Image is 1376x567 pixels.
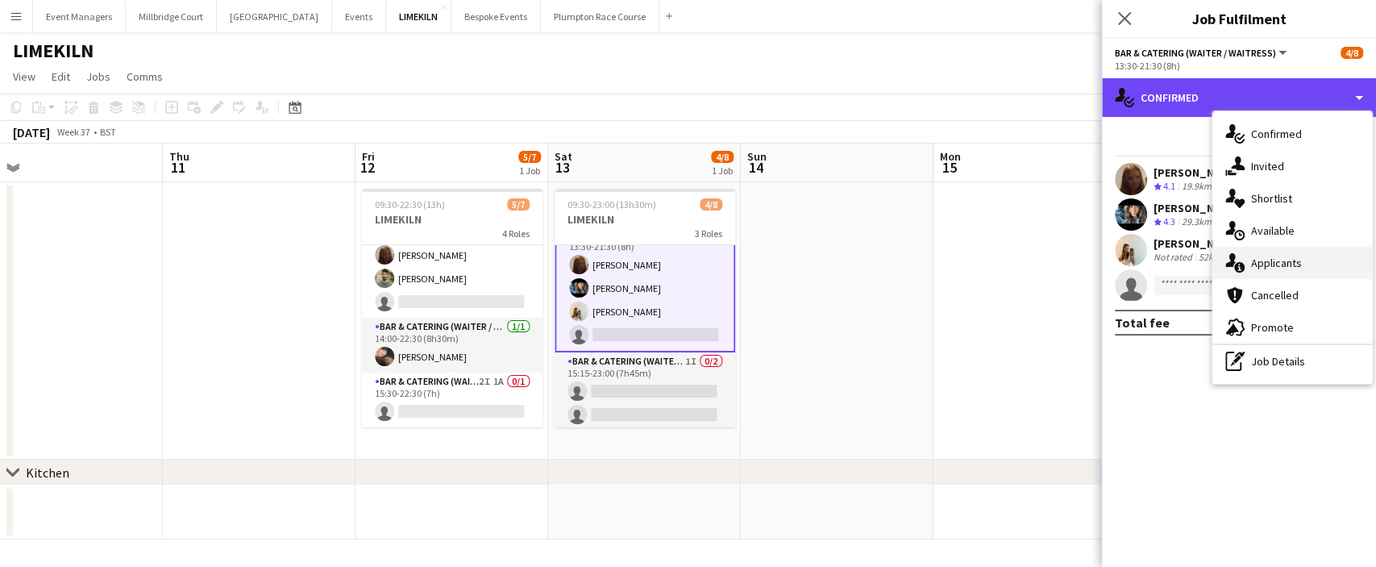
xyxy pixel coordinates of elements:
span: 5/7 [507,198,530,211]
span: Available [1251,223,1295,238]
button: Event Managers [33,1,126,32]
span: 4/8 [700,198,722,211]
button: Events [332,1,386,32]
h3: LIMEKILN [362,212,543,227]
a: Comms [120,66,169,87]
span: Bar & Catering (Waiter / waitress) [1115,47,1276,59]
div: BST [100,126,116,138]
a: Jobs [80,66,117,87]
span: Comms [127,69,163,84]
span: 4.3 [1163,215,1175,227]
span: 15 [937,158,961,177]
span: Edit [52,69,70,84]
span: Thu [169,149,189,164]
span: View [13,69,35,84]
h1: LIMEKILN [13,39,94,63]
div: [DATE] [13,124,50,140]
span: 5/7 [518,151,541,163]
span: 12 [360,158,375,177]
span: Invited [1251,159,1284,173]
app-card-role: Bar & Catering (Waiter / waitress)1/114:00-22:30 (8h30m)[PERSON_NAME] [362,318,543,373]
button: Bespoke Events [451,1,541,32]
span: Sat [555,149,572,164]
div: Confirmed [1102,78,1376,117]
span: 4/8 [711,151,734,163]
div: [PERSON_NAME] [1154,236,1252,251]
h3: LIMEKILN [555,212,735,227]
span: 4 Roles [502,227,530,240]
span: Sun [747,149,767,164]
span: Shortlist [1251,191,1292,206]
div: Not rated [1154,251,1195,264]
div: 29.3km [1179,215,1215,229]
div: 13:30-21:30 (8h) [1115,60,1363,72]
span: 11 [167,158,189,177]
span: 3 Roles [695,227,722,240]
button: [GEOGRAPHIC_DATA] [217,1,332,32]
div: 19.9km [1179,180,1215,194]
app-job-card: 09:30-22:30 (13h)5/7LIMEKILN4 Roles[PERSON_NAME]Bar & Catering (Waiter / waitress)3I3A2/314:00-21... [362,189,543,427]
span: Mon [940,149,961,164]
span: 09:30-22:30 (13h) [375,198,445,211]
button: LIMEKILN [386,1,451,32]
div: 1 Job [519,165,540,177]
span: Promote [1251,320,1294,335]
span: 14 [745,158,767,177]
span: Week 37 [53,126,94,138]
button: Plumpton Race Course [541,1,659,32]
app-card-role: Bar & Catering (Waiter / waitress)3/413:30-21:30 (8h)[PERSON_NAME][PERSON_NAME][PERSON_NAME] [555,224,735,352]
span: 09:30-23:00 (13h30m) [567,198,656,211]
a: View [6,66,42,87]
a: Edit [45,66,77,87]
div: [PERSON_NAME] [1154,165,1242,180]
span: Applicants [1251,256,1302,270]
app-card-role: Bar & Catering (Waiter / waitress)1I0/215:15-23:00 (7h45m) [555,352,735,431]
div: 52km [1195,251,1224,264]
app-card-role: Bar & Catering (Waiter / waitress)3I3A2/314:00-21:30 (7h30m)[PERSON_NAME][PERSON_NAME] [362,216,543,318]
span: Fri [362,149,375,164]
span: 4/8 [1341,47,1363,59]
div: [PERSON_NAME] [1154,201,1242,215]
div: Job Details [1212,345,1372,377]
span: Confirmed [1251,127,1302,141]
span: Jobs [86,69,110,84]
div: Total fee [1115,315,1170,331]
button: Millbridge Court [126,1,217,32]
h3: Job Fulfilment [1102,8,1376,29]
span: Cancelled [1251,288,1299,302]
button: Bar & Catering (Waiter / waitress) [1115,47,1289,59]
app-card-role: Bar & Catering (Waiter / waitress)2I1A0/115:30-22:30 (7h) [362,373,543,427]
div: 1 Job [712,165,733,177]
span: 13 [552,158,572,177]
app-job-card: 09:30-23:00 (13h30m)4/8LIMEKILN3 Roles[PERSON_NAME] Bar & Catering (Waiter / waitress)3/413:30-21... [555,189,735,427]
span: 4.1 [1163,180,1175,192]
div: Kitchen [26,465,69,481]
